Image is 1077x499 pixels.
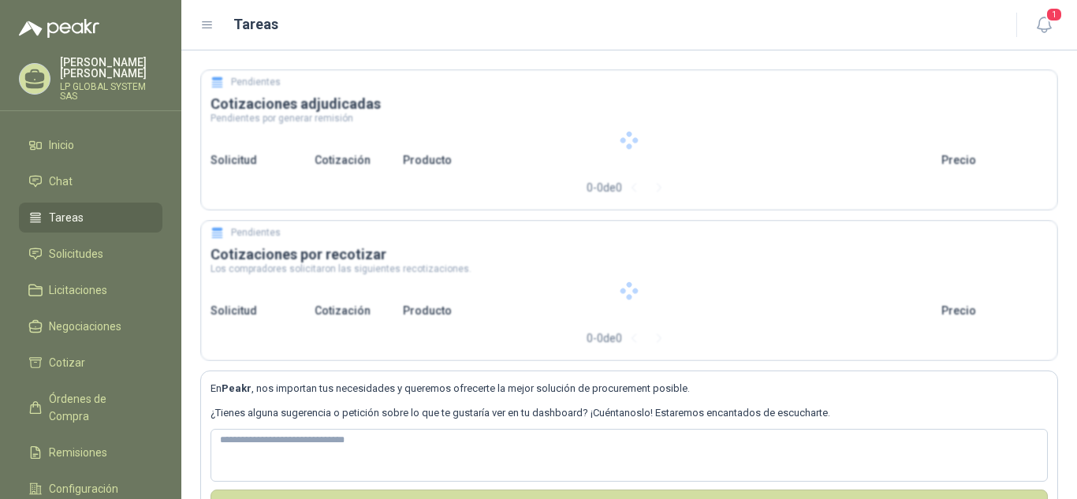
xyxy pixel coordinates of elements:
span: Inicio [49,136,74,154]
a: Remisiones [19,438,162,467]
p: [PERSON_NAME] [PERSON_NAME] [60,57,162,79]
span: Negociaciones [49,318,121,335]
span: Licitaciones [49,281,107,299]
span: 1 [1045,7,1063,22]
a: Chat [19,166,162,196]
a: Órdenes de Compra [19,384,162,431]
b: Peakr [222,382,252,394]
p: ¿Tienes alguna sugerencia o petición sobre lo que te gustaría ver en tu dashboard? ¡Cuéntanoslo! ... [211,405,1048,421]
a: Inicio [19,130,162,160]
a: Negociaciones [19,311,162,341]
p: LP GLOBAL SYSTEM SAS [60,82,162,101]
span: Solicitudes [49,245,103,263]
span: Remisiones [49,444,107,461]
a: Cotizar [19,348,162,378]
span: Tareas [49,209,84,226]
p: En , nos importan tus necesidades y queremos ofrecerte la mejor solución de procurement posible. [211,381,1048,397]
span: Órdenes de Compra [49,390,147,425]
button: 1 [1030,11,1058,39]
a: Tareas [19,203,162,233]
span: Cotizar [49,354,85,371]
img: Logo peakr [19,19,99,38]
a: Solicitudes [19,239,162,269]
span: Chat [49,173,73,190]
a: Licitaciones [19,275,162,305]
span: Configuración [49,480,118,497]
h1: Tareas [233,13,278,35]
